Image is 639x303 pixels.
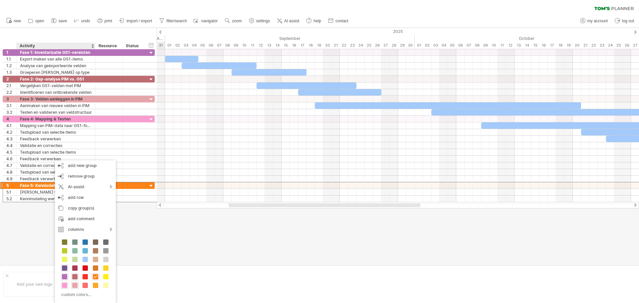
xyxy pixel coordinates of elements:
[481,42,490,49] div: Thursday, 9 October 2025
[6,69,16,76] div: 1.3
[20,122,92,129] div: Mapping van PIM-data naar GS1-format
[290,42,298,49] div: Tuesday, 16 September 2025
[59,19,67,23] span: save
[556,42,564,49] div: Saturday, 18 October 2025
[20,56,92,62] div: Export maken van alle GS1-items
[198,42,207,49] div: Friday, 5 September 2025
[14,19,21,23] span: new
[173,42,182,49] div: Tuesday, 2 September 2025
[423,42,431,49] div: Thursday, 2 October 2025
[573,42,581,49] div: Monday, 20 October 2025
[6,182,16,189] div: 5
[6,176,16,182] div: 4.9
[190,42,198,49] div: Thursday, 4 September 2025
[373,42,381,49] div: Friday, 26 September 2025
[207,42,215,49] div: Saturday, 6 September 2025
[192,17,220,25] a: navigator
[26,17,46,25] a: open
[55,192,116,203] div: add row
[490,42,498,49] div: Friday, 10 October 2025
[215,42,223,49] div: Sunday, 7 September 2025
[3,272,66,297] div: Add your own logo
[126,43,140,49] div: Status
[381,42,390,49] div: Saturday, 27 September 2025
[6,109,16,115] div: 3.2
[6,136,16,142] div: 4.3
[335,19,348,23] span: contact
[50,17,69,25] a: save
[55,182,116,192] div: AI-assist
[531,42,539,49] div: Wednesday, 15 October 2025
[117,17,154,25] a: import / export
[390,42,398,49] div: Sunday, 28 September 2025
[473,42,481,49] div: Wednesday, 8 October 2025
[6,149,16,155] div: 4.5
[415,42,423,49] div: Wednesday, 1 October 2025
[6,89,16,95] div: 2.2
[448,42,456,49] div: Sunday, 5 October 2025
[20,129,92,135] div: Testupload van selectie items
[165,35,415,42] div: September 2025
[348,42,356,49] div: Tuesday, 23 September 2025
[6,142,16,149] div: 4.4
[282,42,290,49] div: Monday, 15 September 2025
[298,42,307,49] div: Wednesday, 17 September 2025
[323,42,331,49] div: Saturday, 20 September 2025
[614,42,623,49] div: Saturday, 25 October 2025
[20,49,92,56] div: Fase 1: Inventarisatie GS1-vereisten
[20,136,92,142] div: Feedback verwerken
[157,17,189,25] a: filter/search
[20,176,92,182] div: Feedback verwerken
[35,19,44,23] span: open
[55,203,116,214] div: copy group(s)
[20,182,92,189] div: Fase 5: Kennisdeling en Oplevering
[314,19,321,23] span: help
[68,174,95,179] span: remove group
[305,17,323,25] a: help
[58,290,110,299] div: custom colors...
[431,42,440,49] div: Friday, 3 October 2025
[20,89,92,95] div: Identificeren van ontbrekende velden
[223,17,244,25] a: zoom
[265,42,273,49] div: Saturday, 13 September 2025
[81,19,90,23] span: undo
[20,109,92,115] div: Testen en valideren van veldstructuur
[20,102,92,109] div: Aanmaken van nieuwe velden in PIM
[248,42,257,49] div: Thursday, 11 September 2025
[6,116,16,122] div: 4
[111,288,167,294] div: ....
[606,42,614,49] div: Friday, 24 October 2025
[20,63,92,69] div: Analyse van geëxporteerde velden
[6,63,16,69] div: 1.2
[20,69,92,76] div: Groeperen [PERSON_NAME] op type
[20,43,92,49] div: Activity
[6,162,16,169] div: 4.7
[6,189,16,195] div: 5.1
[20,169,92,175] div: Testupload van selectie items
[157,42,165,49] div: Sunday, 31 August 2025
[20,76,92,82] div: Fase 2: Gap-analyse PIM vs. GS1
[257,42,265,49] div: Friday, 12 September 2025
[6,156,16,162] div: 4.6
[326,17,350,25] a: contact
[598,42,606,49] div: Thursday, 23 October 2025
[623,42,631,49] div: Sunday, 26 October 2025
[498,42,506,49] div: Saturday, 11 October 2025
[96,17,114,25] a: print
[166,19,187,23] span: filter/search
[6,96,16,102] div: 3
[398,42,406,49] div: Monday, 29 September 2025
[20,142,92,149] div: Validatie en correcties
[6,122,16,129] div: 4.1
[6,102,16,109] div: 3.1
[55,214,116,224] div: add comment
[523,42,531,49] div: Tuesday, 14 October 2025
[581,42,589,49] div: Tuesday, 21 October 2025
[6,129,16,135] div: 4.2
[465,42,473,49] div: Tuesday, 7 October 2025
[456,42,465,49] div: Monday, 6 October 2025
[440,42,448,49] div: Saturday, 4 October 2025
[315,42,323,49] div: Friday, 19 September 2025
[256,19,270,23] span: settings
[20,149,92,155] div: Testupload van selectie items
